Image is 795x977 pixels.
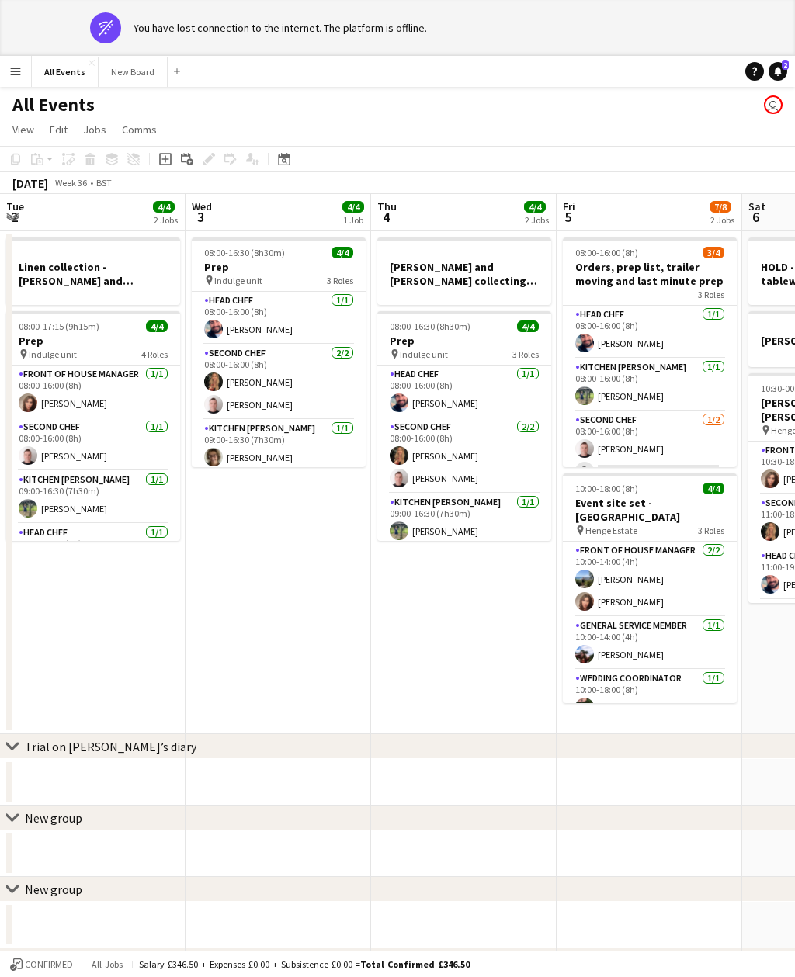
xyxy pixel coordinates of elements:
app-user-avatar: Sarah Chapman [764,95,783,114]
span: 10:00-18:00 (8h) [575,483,638,494]
span: 5 [561,208,575,226]
div: 1 Job [343,214,363,226]
span: 4/4 [146,320,168,332]
app-card-role: Front of House Manager2/210:00-14:00 (4h)[PERSON_NAME][PERSON_NAME] [563,542,737,617]
span: Fri [563,199,575,213]
span: 4/4 [342,201,364,213]
span: 3 Roles [512,348,539,360]
a: Edit [43,120,74,140]
h3: Linen collection - [PERSON_NAME] and [PERSON_NAME] / [PERSON_NAME] [6,260,180,288]
span: 3 Roles [698,289,724,300]
span: 08:00-16:30 (8h30m) [390,320,470,332]
span: Week 36 [51,177,90,189]
span: 08:00-17:15 (9h15m) [19,320,99,332]
app-card-role: Second Chef2/208:00-16:00 (8h)[PERSON_NAME][PERSON_NAME] [377,418,551,494]
app-card-role: Head Chef1/108:00-16:00 (8h)[PERSON_NAME] [377,366,551,418]
span: 4/4 [703,483,724,494]
h3: Event site set - [GEOGRAPHIC_DATA] [563,496,737,524]
h3: [PERSON_NAME] and [PERSON_NAME] collecting napkins [377,260,551,288]
app-card-role: Kitchen [PERSON_NAME]1/109:00-16:30 (7h30m)[PERSON_NAME] [6,471,180,524]
app-job-card: 08:00-16:00 (8h)3/4Orders, prep list, trailer moving and last minute prep3 RolesHead Chef1/108:00... [563,237,737,467]
app-job-card: Linen collection - [PERSON_NAME] and [PERSON_NAME] / [PERSON_NAME] [6,237,180,305]
span: Edit [50,123,68,137]
app-card-role: Wedding Coordinator1/110:00-18:00 (8h)[PERSON_NAME] [563,670,737,722]
span: 2 [4,208,24,226]
div: 2 Jobs [525,214,549,226]
span: Thu [377,199,397,213]
div: 2 Jobs [154,214,178,226]
div: Salary £346.50 + Expenses £0.00 + Subsistence £0.00 = [139,958,470,970]
div: New group [25,810,82,826]
app-card-role: Front of House Manager1/108:00-16:00 (8h)[PERSON_NAME] [6,366,180,418]
h3: Prep [377,334,551,348]
app-job-card: 08:00-16:30 (8h30m)4/4Prep Indulge unit3 RolesHead Chef1/108:00-16:00 (8h)[PERSON_NAME]Second Che... [377,311,551,541]
div: Trial on [PERSON_NAME]’s diary [25,739,196,754]
span: Henge Estate [585,525,637,536]
span: View [12,123,34,137]
app-card-role: Head Chef1/108:00-16:00 (8h)[PERSON_NAME] [563,306,737,359]
span: Indulge unit [214,275,262,286]
app-card-role: Head Chef1/109:15-17:15 (8h) [6,524,180,577]
span: Sat [748,199,765,213]
h3: Prep [192,260,366,274]
div: You have lost connection to the internet. The platform is offline. [134,21,427,35]
app-card-role: Second Chef2/208:00-16:00 (8h)[PERSON_NAME][PERSON_NAME] [192,345,366,420]
app-job-card: 08:00-17:15 (9h15m)4/4Prep Indulge unit4 RolesFront of House Manager1/108:00-16:00 (8h)[PERSON_NA... [6,311,180,541]
div: 2 Jobs [710,214,734,226]
span: 2 [782,60,789,70]
a: 2 [769,62,787,81]
span: 3 Roles [327,275,353,286]
span: 4/4 [517,320,539,332]
button: Confirmed [8,956,75,973]
span: 4 Roles [141,348,168,360]
span: 3 Roles [698,525,724,536]
span: Wed [192,199,212,213]
app-card-role: Kitchen [PERSON_NAME]1/109:00-16:30 (7h30m)[PERSON_NAME] [192,420,366,473]
span: Indulge unit [29,348,77,360]
span: 7/8 [710,201,731,213]
div: [DATE] [12,175,48,191]
app-job-card: 10:00-18:00 (8h)4/4Event site set - [GEOGRAPHIC_DATA] Henge Estate3 RolesFront of House Manager2/... [563,473,737,703]
app-card-role: Head Chef1/108:00-16:00 (8h)[PERSON_NAME] [192,292,366,345]
app-card-role: General service member1/110:00-14:00 (4h)[PERSON_NAME] [563,617,737,670]
app-job-card: 08:00-16:30 (8h30m)4/4Prep Indulge unit3 RolesHead Chef1/108:00-16:00 (8h)[PERSON_NAME]Second Che... [192,237,366,467]
a: Comms [116,120,163,140]
div: New group [25,882,82,897]
span: Total Confirmed £346.50 [360,958,470,970]
span: Confirmed [25,959,73,970]
a: Jobs [77,120,113,140]
span: 08:00-16:00 (8h) [575,247,638,258]
div: BST [96,177,112,189]
span: All jobs [89,958,126,970]
span: 08:00-16:30 (8h30m) [204,247,285,258]
span: 4/4 [524,201,546,213]
span: Indulge unit [400,348,448,360]
span: Comms [122,123,157,137]
span: Jobs [83,123,106,137]
button: All Events [32,57,99,87]
app-card-role: Second Chef1/108:00-16:00 (8h)[PERSON_NAME] [6,418,180,471]
span: 4 [375,208,397,226]
h3: Prep [6,334,180,348]
span: Tue [6,199,24,213]
span: 6 [746,208,765,226]
a: View [6,120,40,140]
span: 4/4 [332,247,353,258]
button: New Board [99,57,168,87]
span: 3 [189,208,212,226]
h3: Orders, prep list, trailer moving and last minute prep [563,260,737,288]
app-card-role: Kitchen [PERSON_NAME]1/108:00-16:00 (8h)[PERSON_NAME] [563,359,737,411]
span: 4/4 [153,201,175,213]
app-card-role: Kitchen [PERSON_NAME]1/109:00-16:30 (7h30m)[PERSON_NAME] [377,494,551,546]
span: 3/4 [703,247,724,258]
app-card-role: Second Chef1/208:00-16:00 (8h)[PERSON_NAME] [563,411,737,487]
h1: All Events [12,93,95,116]
app-job-card: [PERSON_NAME] and [PERSON_NAME] collecting napkins [377,237,551,305]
